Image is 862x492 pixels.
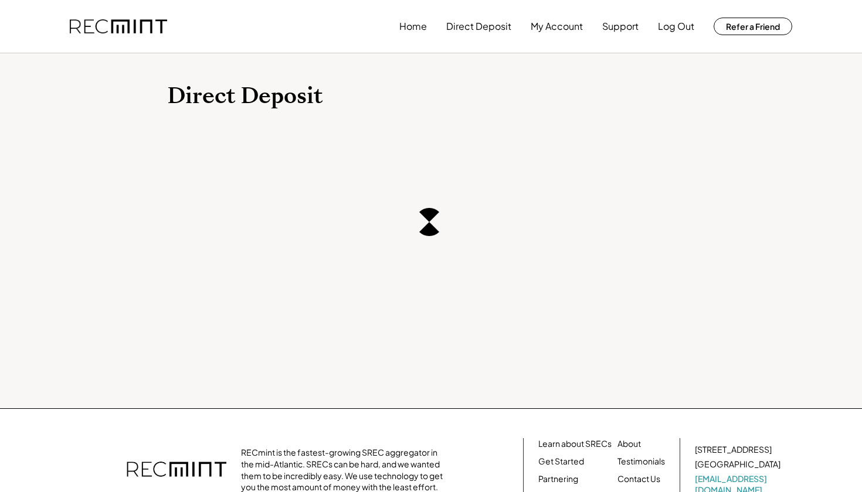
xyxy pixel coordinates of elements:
[70,19,167,34] img: recmint-logotype%403x.png
[531,15,583,38] button: My Account
[399,15,427,38] button: Home
[127,450,226,491] img: recmint-logotype%403x.png
[617,473,660,485] a: Contact Us
[538,456,584,467] a: Get Started
[538,473,578,485] a: Partnering
[617,456,665,467] a: Testimonials
[167,83,695,110] h1: Direct Deposit
[695,459,780,470] div: [GEOGRAPHIC_DATA]
[538,438,612,450] a: Learn about SRECs
[695,444,772,456] div: [STREET_ADDRESS]
[446,15,511,38] button: Direct Deposit
[617,438,641,450] a: About
[658,15,694,38] button: Log Out
[602,15,639,38] button: Support
[714,18,792,35] button: Refer a Friend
